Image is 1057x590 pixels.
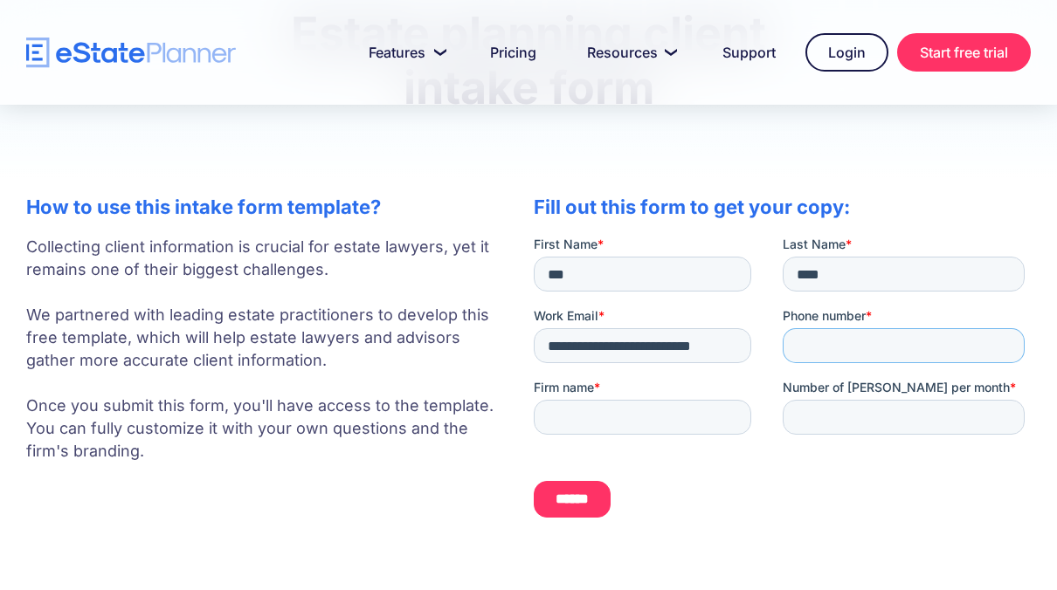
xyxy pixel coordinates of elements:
p: Collecting client information is crucial for estate lawyers, yet it remains one of their biggest ... [26,236,499,463]
h2: How to use this intake form template? [26,196,499,218]
h2: Fill out this form to get your copy: [534,196,1032,218]
iframe: Form 0 [534,236,1032,547]
a: Resources [566,35,693,70]
a: Support [701,35,797,70]
a: Login [805,33,888,72]
a: Start free trial [897,33,1031,72]
a: home [26,38,236,68]
a: Pricing [469,35,557,70]
a: Features [348,35,460,70]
